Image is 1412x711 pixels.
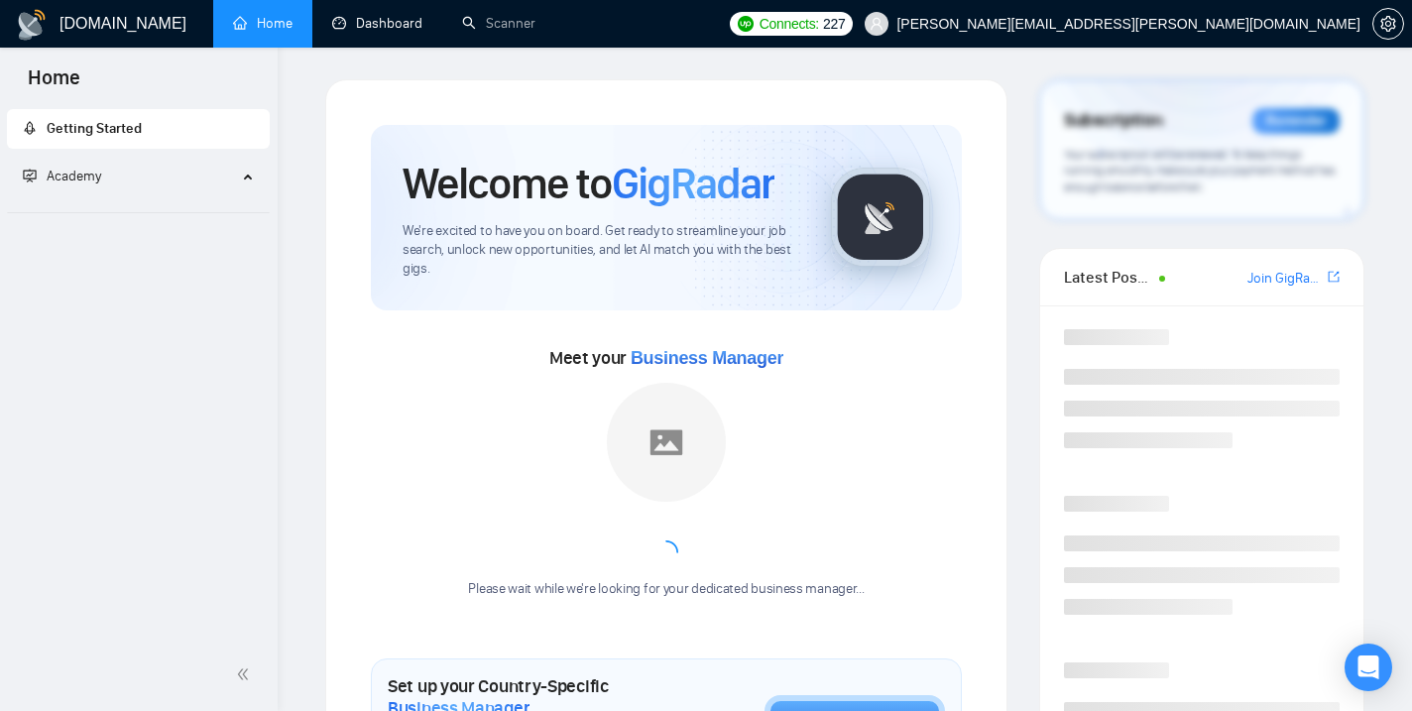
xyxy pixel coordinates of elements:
span: double-left [236,664,256,684]
span: GigRadar [612,157,774,210]
span: Subscription [1064,104,1162,138]
img: upwork-logo.png [738,16,754,32]
span: rocket [23,121,37,135]
span: loading [653,539,679,565]
span: Academy [47,168,101,184]
span: Meet your [549,347,783,369]
span: user [870,17,883,31]
li: Academy Homepage [7,204,270,217]
a: setting [1372,16,1404,32]
img: logo [16,9,48,41]
span: Business Manager [631,348,783,368]
span: We're excited to have you on board. Get ready to streamline your job search, unlock new opportuni... [403,222,799,279]
a: export [1328,268,1340,287]
div: Reminder [1252,108,1340,134]
div: Please wait while we're looking for your dedicated business manager... [456,580,876,599]
span: Your subscription will be renewed. To keep things running smoothly, make sure your payment method... [1064,147,1336,194]
div: Open Intercom Messenger [1345,644,1392,691]
img: gigradar-logo.png [831,168,930,267]
span: Getting Started [47,120,142,137]
a: homeHome [233,15,293,32]
h1: Welcome to [403,157,774,210]
li: Getting Started [7,109,270,149]
span: Latest Posts from the GigRadar Community [1064,265,1153,290]
a: Join GigRadar Slack Community [1247,268,1324,290]
span: Academy [23,168,101,184]
span: Home [12,63,96,105]
a: searchScanner [462,15,535,32]
a: dashboardDashboard [332,15,422,32]
span: Connects: [760,13,819,35]
span: export [1328,269,1340,285]
span: 227 [823,13,845,35]
button: setting [1372,8,1404,40]
img: placeholder.png [607,383,726,502]
span: setting [1373,16,1403,32]
span: fund-projection-screen [23,169,37,182]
